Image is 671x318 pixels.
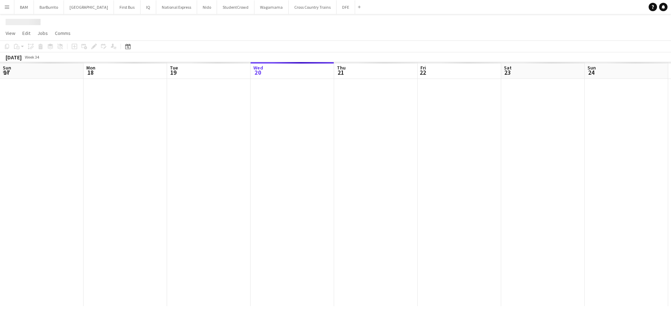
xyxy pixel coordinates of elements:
button: BAM [14,0,34,14]
span: Sun [3,65,11,71]
span: 24 [586,68,596,76]
button: DFE [337,0,355,14]
a: Jobs [35,29,51,38]
button: Nido [197,0,217,14]
span: Jobs [37,30,48,36]
button: IQ [140,0,156,14]
button: First Bus [114,0,140,14]
span: 17 [2,68,11,76]
span: Fri [420,65,426,71]
span: Sat [504,65,512,71]
span: Sun [587,65,596,71]
span: 18 [85,68,95,76]
button: Wagamama [254,0,289,14]
span: 22 [419,68,426,76]
span: Mon [86,65,95,71]
span: 19 [169,68,178,76]
button: [GEOGRAPHIC_DATA] [64,0,114,14]
button: StudentCrowd [217,0,254,14]
span: 21 [336,68,346,76]
a: Edit [20,29,33,38]
span: 23 [503,68,512,76]
button: Cross Country Trains [289,0,337,14]
span: Tue [170,65,178,71]
button: National Express [156,0,197,14]
button: BarBurrito [34,0,64,14]
a: Comms [52,29,73,38]
span: Thu [337,65,346,71]
span: Wed [253,65,263,71]
a: View [3,29,18,38]
span: Comms [55,30,71,36]
span: Edit [22,30,30,36]
span: View [6,30,15,36]
span: Week 34 [23,54,41,60]
div: [DATE] [6,54,22,61]
span: 20 [252,68,263,76]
